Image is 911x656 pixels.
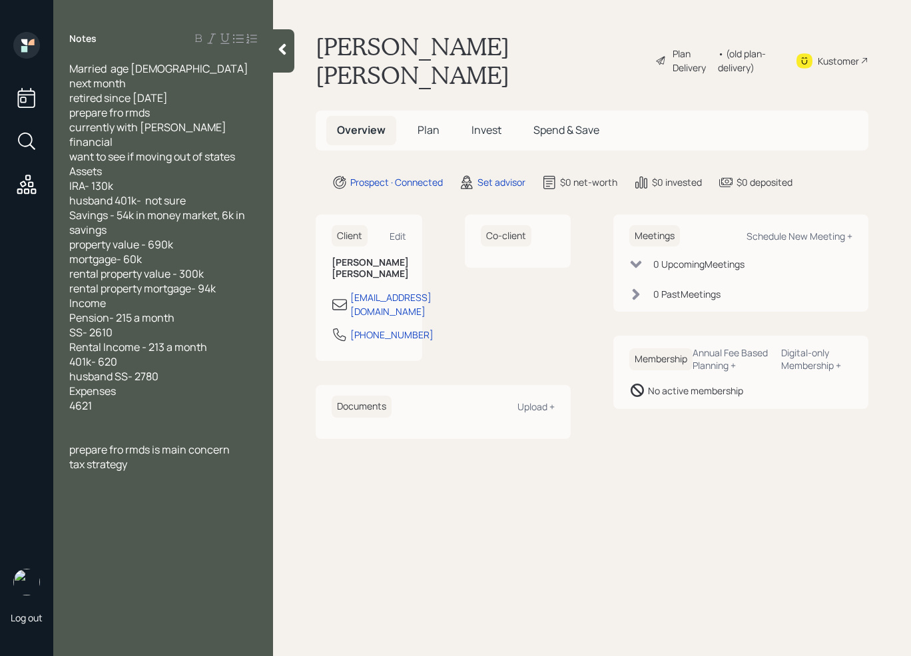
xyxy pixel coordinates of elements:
[69,354,117,369] span: 401k- 620
[69,310,174,325] span: Pension- 215 a month
[350,175,443,189] div: Prospect · Connected
[69,296,106,310] span: Income
[69,457,127,472] span: tax strategy
[652,175,702,189] div: $0 invested
[13,569,40,595] img: retirable_logo.png
[69,120,228,149] span: currently with [PERSON_NAME] financial
[350,290,432,318] div: [EMAIL_ADDRESS][DOMAIN_NAME]
[69,325,113,340] span: SS- 2610
[781,346,852,372] div: Digital-only Membership +
[69,193,186,208] span: husband 401k- not sure
[477,175,525,189] div: Set advisor
[629,348,693,370] h6: Membership
[69,91,168,105] span: retired since [DATE]
[69,398,92,413] span: 4621
[69,442,230,457] span: prepare fro rmds is main concern
[648,384,743,398] div: No active membership
[69,281,216,296] span: rental property mortgage- 94k
[69,266,204,281] span: rental property value - 300k
[316,32,645,89] h1: [PERSON_NAME] [PERSON_NAME]
[69,340,207,354] span: Rental Income - 213 a month
[69,105,150,120] span: prepare fro rmds
[69,208,247,237] span: Savings - 54k in money market, 6k in savings
[533,123,599,137] span: Spend & Save
[653,257,745,271] div: 0 Upcoming Meeting s
[69,61,250,91] span: Married age [DEMOGRAPHIC_DATA] next month
[332,396,392,418] h6: Documents
[332,257,406,280] h6: [PERSON_NAME] [PERSON_NAME]
[350,328,434,342] div: [PHONE_NUMBER]
[390,230,406,242] div: Edit
[418,123,440,137] span: Plan
[653,287,721,301] div: 0 Past Meeting s
[481,225,531,247] h6: Co-client
[471,123,501,137] span: Invest
[517,400,555,413] div: Upload +
[69,164,102,178] span: Assets
[818,54,859,68] div: Kustomer
[69,369,158,384] span: husband SS- 2780
[11,611,43,624] div: Log out
[629,225,680,247] h6: Meetings
[718,47,779,75] div: • (old plan-delivery)
[737,175,792,189] div: $0 deposited
[673,47,711,75] div: Plan Delivery
[337,123,386,137] span: Overview
[560,175,617,189] div: $0 net-worth
[747,230,852,242] div: Schedule New Meeting +
[69,149,235,164] span: want to see if moving out of states
[69,178,113,193] span: IRA- 130k
[69,32,97,45] label: Notes
[69,384,116,398] span: Expenses
[69,252,142,266] span: mortgage- 60k
[693,346,770,372] div: Annual Fee Based Planning +
[332,225,368,247] h6: Client
[69,237,173,252] span: property value - 690k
